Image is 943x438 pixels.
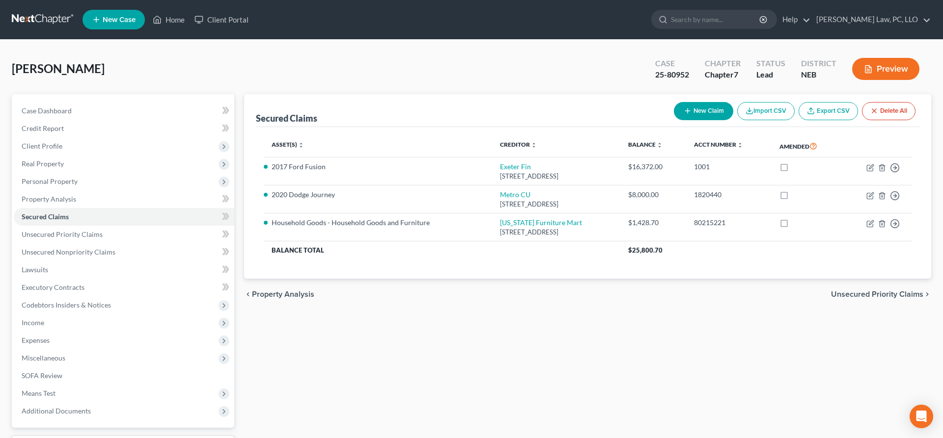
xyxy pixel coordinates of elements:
[14,261,234,279] a: Lawsuits
[671,10,761,28] input: Search by name...
[22,195,76,203] span: Property Analysis
[694,218,763,228] div: 80215221
[531,142,537,148] i: unfold_more
[777,11,810,28] a: Help
[14,226,234,243] a: Unsecured Priority Claims
[190,11,253,28] a: Client Portal
[22,354,65,362] span: Miscellaneous
[22,283,84,291] span: Executory Contracts
[500,172,612,181] div: [STREET_ADDRESS]
[500,162,531,171] a: Exeter Fin
[12,61,105,76] span: [PERSON_NAME]
[811,11,931,28] a: [PERSON_NAME] Law, PC, LLO
[799,102,858,120] a: Export CSV
[628,162,678,172] div: $16,372.00
[22,230,103,238] span: Unsecured Priority Claims
[694,190,763,200] div: 1820440
[256,112,317,124] div: Secured Claims
[14,367,234,385] a: SOFA Review
[14,102,234,120] a: Case Dashboard
[705,69,741,80] div: Chapter
[22,212,69,221] span: Secured Claims
[801,58,836,69] div: District
[14,279,234,296] a: Executory Contracts
[737,142,743,148] i: unfold_more
[756,58,785,69] div: Status
[272,162,484,172] li: 2017 Ford Fusion
[22,389,55,397] span: Means Test
[148,11,190,28] a: Home
[500,190,530,199] a: Metro CU
[628,218,678,228] div: $1,428.70
[628,190,678,200] div: $8,000.00
[923,290,931,298] i: chevron_right
[628,141,663,148] a: Balance unfold_more
[22,106,72,115] span: Case Dashboard
[500,141,537,148] a: Creditor unfold_more
[22,265,48,274] span: Lawsuits
[22,142,62,150] span: Client Profile
[14,243,234,261] a: Unsecured Nonpriority Claims
[910,405,933,428] div: Open Intercom Messenger
[655,58,689,69] div: Case
[862,102,915,120] button: Delete All
[22,318,44,327] span: Income
[694,162,763,172] div: 1001
[705,58,741,69] div: Chapter
[272,141,304,148] a: Asset(s) unfold_more
[14,190,234,208] a: Property Analysis
[831,290,931,298] button: Unsecured Priority Claims chevron_right
[244,290,314,298] button: chevron_left Property Analysis
[852,58,919,80] button: Preview
[272,218,484,228] li: Household Goods - Household Goods and Furniture
[500,228,612,237] div: [STREET_ADDRESS]
[674,102,733,120] button: New Claim
[734,70,738,79] span: 7
[500,218,582,227] a: [US_STATE] Furniture Mart
[22,177,78,185] span: Personal Property
[657,142,663,148] i: unfold_more
[252,290,314,298] span: Property Analysis
[831,290,923,298] span: Unsecured Priority Claims
[14,208,234,226] a: Secured Claims
[22,159,64,168] span: Real Property
[103,16,136,24] span: New Case
[298,142,304,148] i: unfold_more
[694,141,743,148] a: Acct Number unfold_more
[628,246,663,254] span: $25,800.70
[655,69,689,80] div: 25-80952
[22,407,91,415] span: Additional Documents
[22,301,111,309] span: Codebtors Insiders & Notices
[756,69,785,80] div: Lead
[22,248,115,256] span: Unsecured Nonpriority Claims
[737,102,795,120] button: Import CSV
[772,135,842,157] th: Amended
[500,200,612,209] div: [STREET_ADDRESS]
[14,120,234,137] a: Credit Report
[22,371,62,380] span: SOFA Review
[244,290,252,298] i: chevron_left
[272,190,484,200] li: 2020 Dodge Journey
[22,336,50,344] span: Expenses
[801,69,836,80] div: NEB
[22,124,64,132] span: Credit Report
[264,241,620,259] th: Balance Total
